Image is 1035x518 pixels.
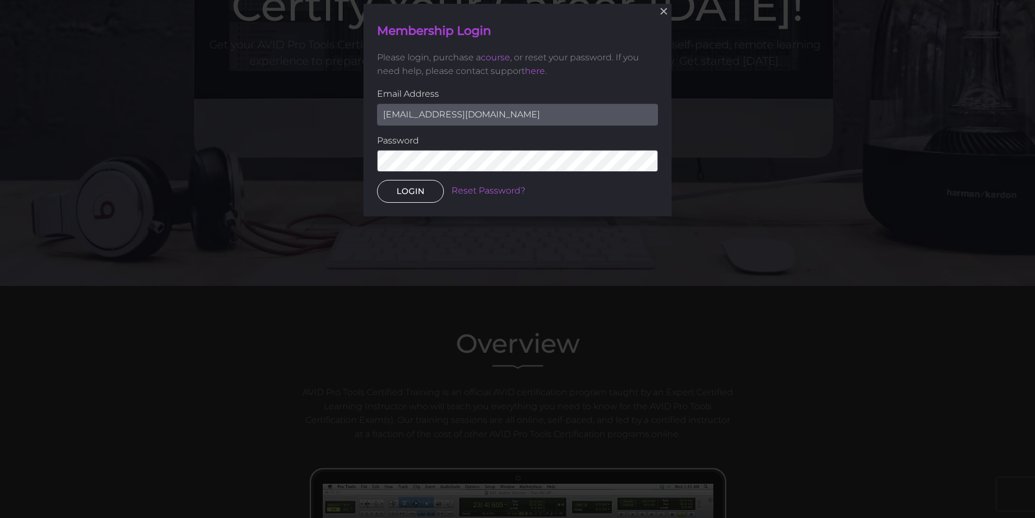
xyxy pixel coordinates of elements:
[481,52,510,63] a: course
[377,51,658,78] p: Please login, purchase a , or reset your password. If you need help, please contact support .
[525,66,545,76] a: here
[377,180,444,203] button: LOGIN
[377,87,658,101] label: Email Address
[451,185,525,196] a: Reset Password?
[377,133,658,147] label: Password
[377,23,658,40] h4: Membership Login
